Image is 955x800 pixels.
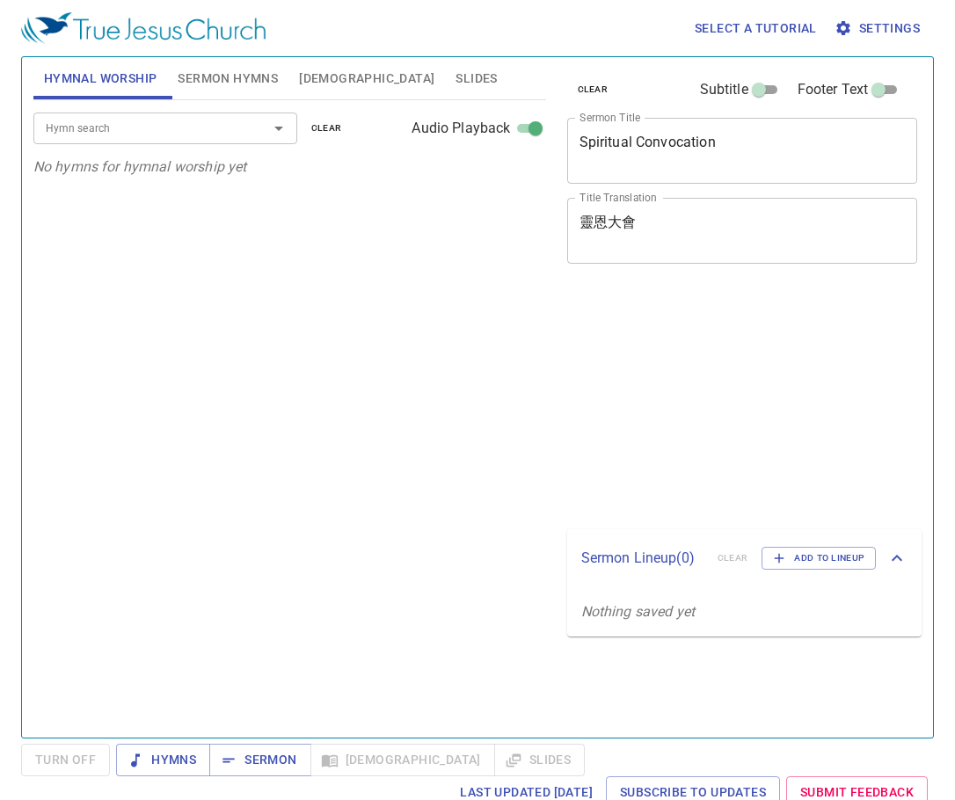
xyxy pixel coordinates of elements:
button: clear [301,118,353,139]
span: Footer Text [798,79,869,100]
p: Sermon Lineup ( 0 ) [581,548,703,569]
button: Hymns [116,744,210,776]
button: Sermon [209,744,310,776]
i: No hymns for hymnal worship yet [33,158,247,175]
span: Hymns [130,749,196,771]
div: Sermon Lineup(0)clearAdd to Lineup [567,529,922,587]
span: Add to Lineup [773,550,864,566]
span: Subtitle [700,79,748,100]
button: Select a tutorial [688,12,824,45]
span: Settings [838,18,920,40]
button: clear [567,79,619,100]
button: Open [266,116,291,141]
span: Audio Playback [412,118,510,139]
span: Sermon Hymns [178,68,278,90]
span: Select a tutorial [695,18,817,40]
textarea: Spiritual Convocation [580,134,906,167]
span: Slides [456,68,497,90]
iframe: from-child [560,282,849,522]
span: clear [311,120,342,136]
img: True Jesus Church [21,12,266,44]
span: Sermon [223,749,296,771]
button: Add to Lineup [762,547,876,570]
span: Hymnal Worship [44,68,157,90]
span: [DEMOGRAPHIC_DATA] [299,68,434,90]
textarea: 靈恩大會 [580,214,906,247]
button: Settings [831,12,927,45]
i: Nothing saved yet [581,603,696,620]
span: clear [578,82,609,98]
